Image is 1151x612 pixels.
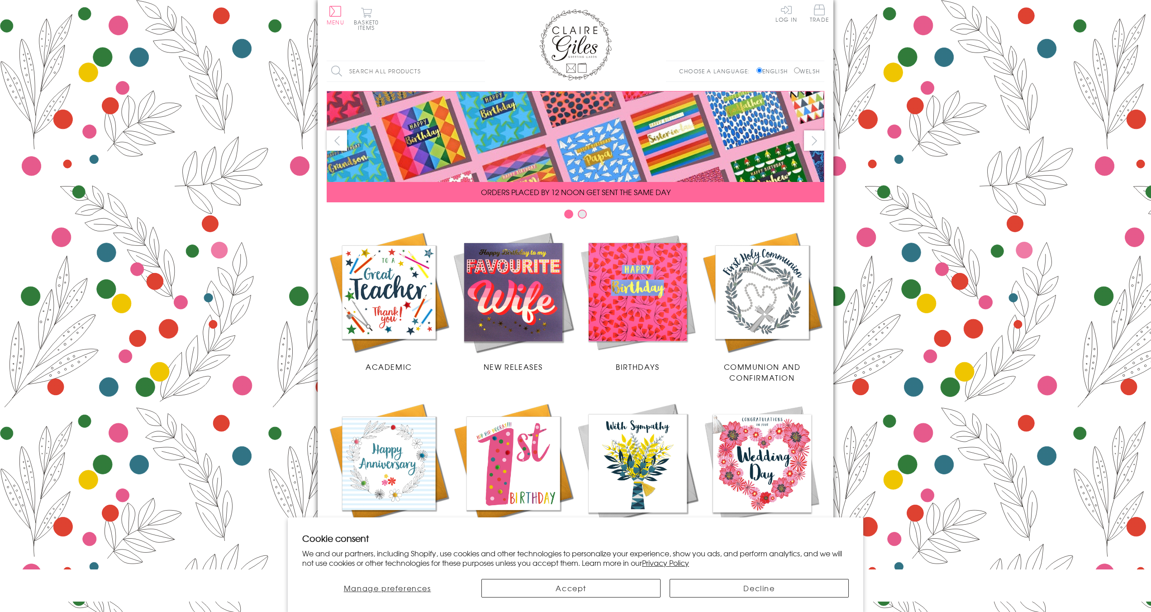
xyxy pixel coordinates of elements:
[344,583,431,593] span: Manage preferences
[700,401,824,543] a: Wedding Occasions
[724,361,801,383] span: Communion and Confirmation
[756,67,792,75] label: English
[756,67,762,73] input: English
[539,9,612,81] img: Claire Giles Greetings Cards
[327,130,347,151] button: prev
[616,361,659,372] span: Birthdays
[481,579,661,598] button: Accept
[679,67,755,75] p: Choose a language:
[670,579,849,598] button: Decline
[810,5,829,22] span: Trade
[327,230,451,372] a: Academic
[642,557,689,568] a: Privacy Policy
[302,532,849,545] h2: Cookie consent
[302,549,849,568] p: We and our partners, including Shopify, use cookies and other technologies to personalize your ex...
[451,230,575,372] a: New Releases
[327,401,451,543] a: Anniversary
[302,579,472,598] button: Manage preferences
[327,61,485,81] input: Search all products
[481,186,671,197] span: ORDERS PLACED BY 12 NOON GET SENT THE SAME DAY
[354,7,379,30] button: Basket0 items
[451,401,575,543] a: Age Cards
[575,401,700,543] a: Sympathy
[484,361,543,372] span: New Releases
[358,18,379,32] span: 0 items
[564,210,573,219] button: Carousel Page 1 (Current Slide)
[804,130,824,151] button: next
[578,210,587,219] button: Carousel Page 2
[327,6,344,25] button: Menu
[700,230,824,383] a: Communion and Confirmation
[794,67,820,75] label: Welsh
[327,209,824,223] div: Carousel Pagination
[366,361,412,372] span: Academic
[327,18,344,26] span: Menu
[575,230,700,372] a: Birthdays
[794,67,800,73] input: Welsh
[775,5,797,22] a: Log In
[810,5,829,24] a: Trade
[476,61,485,81] input: Search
